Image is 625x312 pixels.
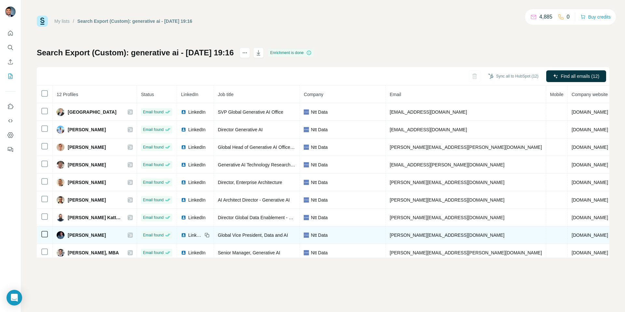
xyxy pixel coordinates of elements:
button: Feedback [5,144,16,155]
span: [PERSON_NAME][EMAIL_ADDRESS][DOMAIN_NAME] [390,180,504,185]
span: Senior Manager, Generative AI [218,250,280,255]
span: Ntt Data [311,109,327,115]
span: Job title [218,92,233,97]
span: LinkedIn [188,232,202,238]
button: Quick start [5,27,16,39]
img: LinkedIn logo [181,233,186,238]
img: company-logo [304,215,309,220]
span: [DOMAIN_NAME] [572,145,608,150]
span: Email found [143,127,163,133]
span: Global Head of Generative AI Office - Global Innovation at NTTDATA Corp. [218,145,368,150]
div: Search Export (Custom): generative ai - [DATE] 19:16 [77,18,192,24]
img: Avatar [57,108,64,116]
button: My lists [5,70,16,82]
span: [DOMAIN_NAME] [572,233,608,238]
span: Status [141,92,154,97]
a: My lists [54,19,70,24]
span: AI Architect Director - Generative AI [218,197,290,203]
span: Email found [143,179,163,185]
img: Avatar [57,196,64,204]
span: Email found [143,250,163,256]
span: Company [304,92,323,97]
span: [PERSON_NAME] [68,126,106,133]
span: Ntt Data [311,214,327,221]
button: Use Surfe API [5,115,16,127]
button: Search [5,42,16,53]
span: Director Generative AI [218,127,263,132]
span: Ntt Data [311,179,327,186]
span: [EMAIL_ADDRESS][DOMAIN_NAME] [390,109,467,115]
button: Buy credits [580,12,611,21]
img: company-logo [304,145,309,150]
span: [DOMAIN_NAME] [572,127,608,132]
span: [PERSON_NAME] [68,197,106,203]
img: company-logo [304,162,309,167]
p: 0 [567,13,570,21]
img: company-logo [304,250,309,255]
img: Avatar [57,178,64,186]
img: Avatar [57,214,64,221]
img: company-logo [304,233,309,238]
span: [PERSON_NAME][EMAIL_ADDRESS][DOMAIN_NAME] [390,197,504,203]
img: LinkedIn logo [181,162,186,167]
span: [DOMAIN_NAME] [572,215,608,220]
span: [PERSON_NAME][EMAIL_ADDRESS][PERSON_NAME][DOMAIN_NAME] [390,145,542,150]
span: Ntt Data [311,197,327,203]
span: [PERSON_NAME], MBA [68,249,119,256]
span: Ntt Data [311,126,327,133]
span: Ntt Data [311,162,327,168]
img: Avatar [5,7,16,17]
button: Sync all to HubSpot (12) [484,71,543,81]
button: Enrich CSV [5,56,16,68]
span: [PERSON_NAME] [68,232,106,238]
span: Generative AI Technology Research co-lead [218,162,307,167]
span: Email found [143,162,163,168]
img: LinkedIn logo [181,145,186,150]
img: company-logo [304,109,309,115]
span: [DOMAIN_NAME] [572,162,608,167]
span: Find all emails (12) [561,73,599,79]
span: LinkedIn [181,92,198,97]
span: LinkedIn [188,249,205,256]
img: company-logo [304,197,309,203]
img: Avatar [57,126,64,134]
li: / [73,18,74,24]
img: LinkedIn logo [181,197,186,203]
span: [DOMAIN_NAME] [572,109,608,115]
img: Avatar [57,161,64,169]
p: 4,885 [539,13,552,21]
span: Email found [143,215,163,220]
img: company-logo [304,127,309,132]
button: Dashboard [5,129,16,141]
span: [EMAIL_ADDRESS][DOMAIN_NAME] [390,127,467,132]
span: LinkedIn [188,144,205,150]
span: 12 Profiles [57,92,78,97]
img: Avatar [57,249,64,257]
span: Company website [572,92,608,97]
span: [PERSON_NAME][EMAIL_ADDRESS][DOMAIN_NAME] [390,215,504,220]
span: [DOMAIN_NAME] [572,250,608,255]
span: [PERSON_NAME] [68,179,106,186]
img: LinkedIn logo [181,180,186,185]
span: Director, Enterprise Architecture [218,180,282,185]
span: [PERSON_NAME] [68,162,106,168]
span: Email found [143,144,163,150]
span: LinkedIn [188,126,205,133]
img: LinkedIn logo [181,109,186,115]
span: Email found [143,109,163,115]
h1: Search Export (Custom): generative ai - [DATE] 19:16 [37,48,234,58]
img: company-logo [304,180,309,185]
img: Avatar [57,231,64,239]
span: Email [390,92,401,97]
button: actions [240,48,250,58]
span: [DOMAIN_NAME] [572,180,608,185]
span: [GEOGRAPHIC_DATA] [68,109,117,115]
span: [PERSON_NAME] [68,144,106,150]
span: [PERSON_NAME][EMAIL_ADDRESS][PERSON_NAME][DOMAIN_NAME] [390,250,542,255]
span: SVP Global Generative AI Office [218,109,283,115]
div: Open Intercom Messenger [7,290,22,305]
img: LinkedIn logo [181,215,186,220]
span: Global Vice President, Data and AI [218,233,288,238]
img: Surfe Logo [37,16,48,27]
span: Director Global Data Enablement - Generative AI [218,215,316,220]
